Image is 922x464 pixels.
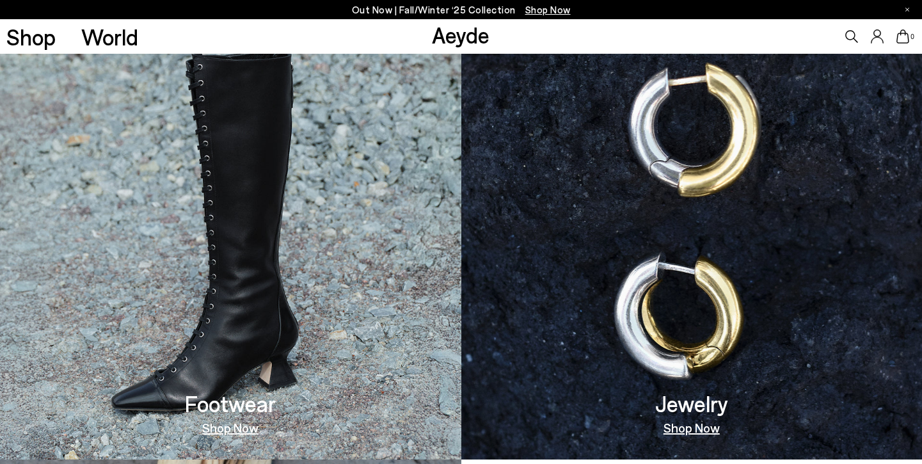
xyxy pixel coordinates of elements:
[81,26,138,48] a: World
[896,29,909,44] a: 0
[185,392,276,415] h3: Footwear
[6,26,56,48] a: Shop
[655,392,728,415] h3: Jewelry
[525,4,571,15] span: Navigate to /collections/new-in
[664,421,720,434] a: Shop Now
[202,421,258,434] a: Shop Now
[432,21,489,48] a: Aeyde
[352,2,571,18] p: Out Now | Fall/Winter ‘25 Collection
[909,33,916,40] span: 0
